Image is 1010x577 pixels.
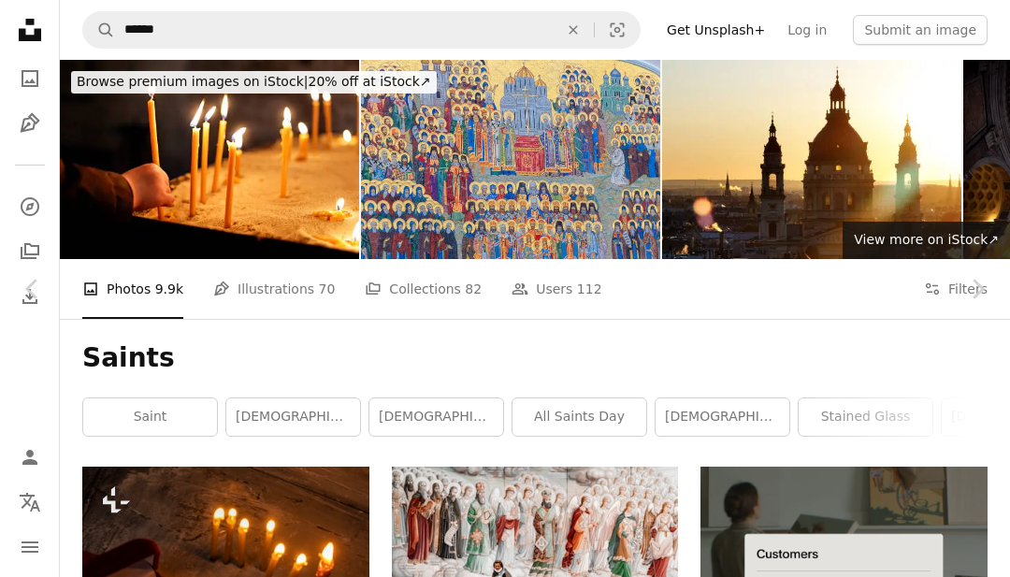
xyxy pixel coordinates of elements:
img: Aerial view of the famous St. Stephen's Basilica in Budapest at sunrise [662,60,961,259]
a: [DEMOGRAPHIC_DATA] saints [656,398,789,436]
button: Submit an image [853,15,988,45]
form: Find visuals sitewide [82,11,641,49]
button: Filters [924,259,988,319]
span: Browse premium images on iStock | [77,74,308,89]
span: View more on iStock ↗ [854,232,999,247]
a: Log in / Sign up [11,439,49,476]
a: Illustrations [11,105,49,142]
a: Explore [11,188,49,225]
a: saint [83,398,217,436]
button: Language [11,483,49,521]
a: all saints day [512,398,646,436]
button: Visual search [595,12,640,48]
a: Browse premium images on iStock|20% off at iStock↗ [60,60,448,105]
a: people in white and brown traditional dress sitting on black metal bench [392,553,679,570]
span: 20% off at iStock ↗ [77,74,431,89]
a: Next [945,199,1010,379]
img: Large mosaic icon on a facade of building in Holy Trinity-Saint Seraphim-Diveyevo convent in Dive... [361,60,660,259]
span: 82 [465,279,482,299]
img: Lit Prayer Candles in a Church for Wishes and Prayers [60,60,359,259]
a: [DEMOGRAPHIC_DATA] [226,398,360,436]
a: Photos [11,60,49,97]
a: Illustrations 70 [213,259,335,319]
button: Menu [11,528,49,566]
span: 70 [319,279,336,299]
span: 112 [577,279,602,299]
a: Collections 82 [365,259,482,319]
a: stained glass [799,398,932,436]
a: Log in [776,15,838,45]
h1: Saints [82,341,988,375]
a: Get Unsplash+ [656,15,776,45]
a: Users 112 [512,259,601,319]
button: Clear [553,12,594,48]
a: View more on iStock↗ [843,222,1010,259]
a: [DEMOGRAPHIC_DATA] [369,398,503,436]
button: Search Unsplash [83,12,115,48]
